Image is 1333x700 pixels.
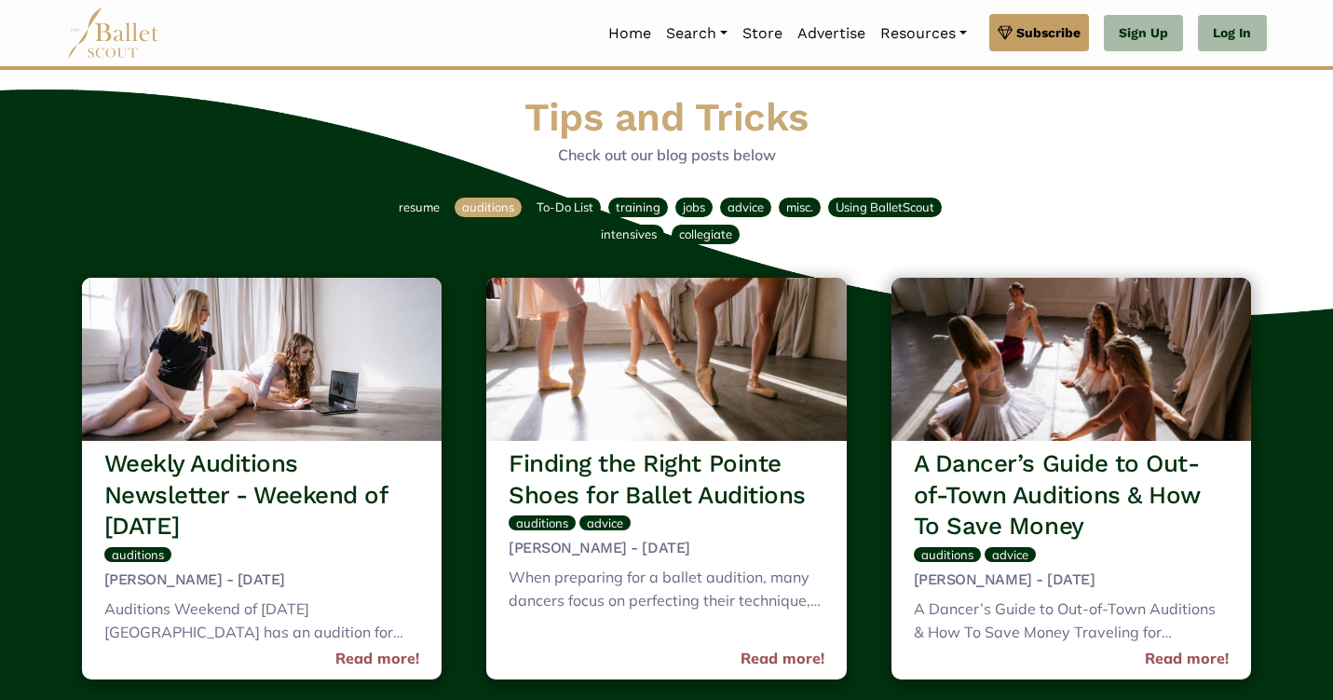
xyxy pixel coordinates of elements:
img: header_image.img [486,278,847,441]
a: Read more! [1145,647,1229,671]
span: auditions [921,547,973,562]
a: Home [601,14,659,53]
a: Read more! [335,647,419,671]
a: Sign Up [1104,15,1183,52]
img: header_image.img [82,278,442,441]
span: auditions [516,515,568,530]
span: Subscribe [1016,22,1081,43]
div: A Dancer’s Guide to Out-of-Town Auditions & How To Save Money Traveling for auditions can be both... [914,597,1230,649]
img: header_image.img [891,278,1252,441]
h3: Weekly Auditions Newsletter - Weekend of [DATE] [104,448,420,542]
span: advice [728,199,764,214]
span: auditions [462,199,514,214]
h1: Tips and Tricks [75,92,1259,144]
span: intensives [601,226,657,241]
span: training [616,199,660,214]
span: advice [587,515,623,530]
span: To-Do List [537,199,593,214]
span: auditions [112,547,164,562]
a: Subscribe [989,14,1089,51]
a: Store [735,14,790,53]
span: collegiate [679,226,732,241]
span: Using BalletScout [836,199,934,214]
span: resume [399,199,440,214]
div: Auditions Weekend of [DATE] [GEOGRAPHIC_DATA] has an audition for admittance into the Dance Depar... [104,597,420,649]
p: Check out our blog posts below [75,144,1259,168]
span: jobs [683,199,705,214]
h5: [PERSON_NAME] - [DATE] [509,539,824,558]
a: Resources [873,14,974,53]
a: Log In [1198,15,1266,52]
span: advice [992,547,1028,562]
a: Read more! [741,647,824,671]
span: misc. [786,199,813,214]
h5: [PERSON_NAME] - [DATE] [104,570,420,590]
h3: Finding the Right Pointe Shoes for Ballet Auditions [509,448,824,512]
a: Advertise [790,14,873,53]
img: gem.svg [998,22,1013,43]
div: When preparing for a ballet audition, many dancers focus on perfecting their technique, refining ... [509,566,824,617]
a: Search [659,14,735,53]
h5: [PERSON_NAME] - [DATE] [914,570,1230,590]
h3: A Dancer’s Guide to Out-of-Town Auditions & How To Save Money [914,448,1230,542]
